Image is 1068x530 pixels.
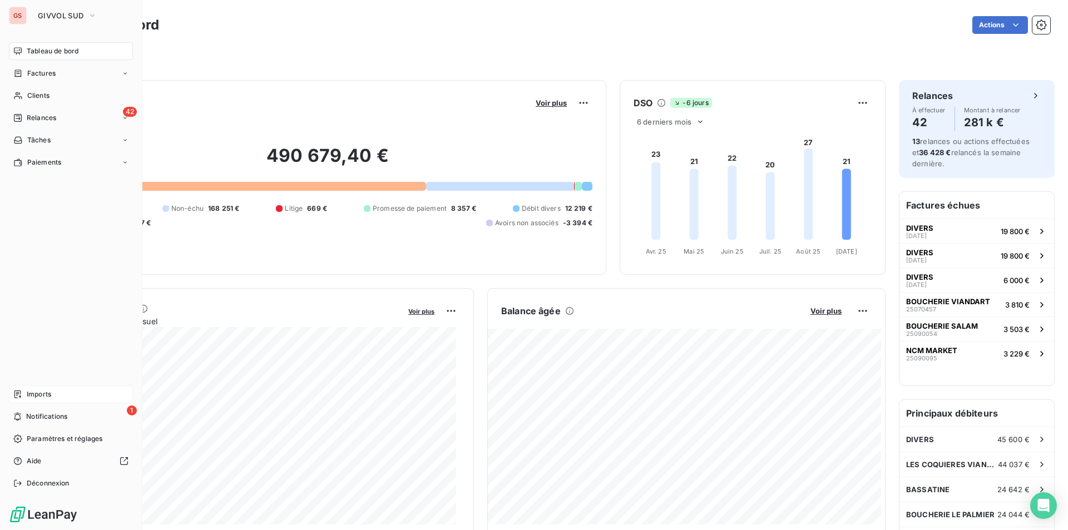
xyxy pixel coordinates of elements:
span: 6 derniers mois [637,117,691,126]
span: [DATE] [906,257,927,264]
button: DIVERS[DATE]19 800 € [899,219,1054,243]
tspan: Avr. 25 [646,247,666,255]
span: 3 229 € [1003,349,1030,358]
span: 24 044 € [997,510,1030,519]
span: Imports [27,389,51,399]
button: Voir plus [807,306,845,316]
span: 6 000 € [1003,276,1030,285]
span: 168 251 € [208,204,239,214]
span: 36 428 € [919,148,951,157]
span: Tableau de bord [27,46,78,56]
tspan: Août 25 [796,247,820,255]
span: 3 503 € [1003,325,1030,334]
span: Relances [27,113,56,123]
span: Promesse de paiement [373,204,447,214]
span: GIVVOL SUD [38,11,83,20]
span: Non-échu [171,204,204,214]
span: -3 394 € [563,218,592,228]
span: relances ou actions effectuées et relancés la semaine dernière. [912,137,1030,168]
span: Déconnexion [27,478,70,488]
span: Litige [285,204,303,214]
button: BOUCHERIE SALAM250900543 503 € [899,316,1054,341]
h6: Principaux débiteurs [899,400,1054,427]
span: 19 800 € [1001,251,1030,260]
span: Tâches [27,135,51,145]
span: DIVERS [906,224,933,232]
span: Voir plus [536,98,567,107]
button: Voir plus [532,98,570,108]
span: Clients [27,91,50,101]
h4: 42 [912,113,946,131]
span: DIVERS [906,248,933,257]
tspan: [DATE] [836,247,857,255]
span: Voir plus [810,306,842,315]
span: Aide [27,456,42,466]
span: 45 600 € [997,435,1030,444]
h4: 281 k € [964,113,1021,131]
span: À effectuer [912,107,946,113]
span: 25090054 [906,330,937,337]
h6: Factures échues [899,192,1054,219]
span: Paiements [27,157,61,167]
button: DIVERS[DATE]19 800 € [899,243,1054,268]
span: 44 037 € [998,460,1030,469]
button: Voir plus [405,306,438,316]
span: DIVERS [906,435,934,444]
span: [DATE] [906,281,927,288]
span: 1 [127,405,137,415]
span: 25090095 [906,355,937,361]
span: 42 [123,107,137,117]
span: 669 € [307,204,327,214]
button: NCM MARKET250900953 229 € [899,341,1054,365]
span: -6 jours [670,98,711,108]
span: 8 357 € [451,204,476,214]
span: 24 642 € [997,485,1030,494]
span: Avoirs non associés [495,218,558,228]
div: Open Intercom Messenger [1030,492,1057,519]
a: Aide [9,452,133,470]
span: LES COQUIERES VIANDES [906,460,998,469]
span: 19 800 € [1001,227,1030,236]
span: BASSATINE [906,485,950,494]
span: Montant à relancer [964,107,1021,113]
h6: DSO [634,96,652,110]
span: Débit divers [522,204,561,214]
span: 13 [912,137,920,146]
button: Actions [972,16,1028,34]
tspan: Juin 25 [721,247,744,255]
span: Voir plus [408,308,434,315]
span: 12 219 € [565,204,592,214]
span: BOUCHERIE SALAM [906,321,978,330]
span: 25070457 [906,306,936,313]
div: GS [9,7,27,24]
span: BOUCHERIE LE PALMIER [906,510,995,519]
span: Notifications [26,412,67,422]
span: BOUCHERIE VIANDART [906,297,990,306]
span: NCM MARKET [906,346,957,355]
span: Chiffre d'affaires mensuel [63,315,400,327]
span: DIVERS [906,273,933,281]
span: [DATE] [906,232,927,239]
h2: 490 679,40 € [63,145,592,178]
button: DIVERS[DATE]6 000 € [899,268,1054,292]
tspan: Mai 25 [684,247,704,255]
h6: Relances [912,89,953,102]
span: 3 810 € [1005,300,1030,309]
h6: Balance âgée [501,304,561,318]
tspan: Juil. 25 [759,247,782,255]
button: BOUCHERIE VIANDART250704573 810 € [899,292,1054,316]
span: Factures [27,68,56,78]
span: Paramètres et réglages [27,434,102,444]
img: Logo LeanPay [9,506,78,523]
